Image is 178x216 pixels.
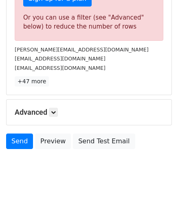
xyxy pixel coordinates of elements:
div: Or you can use a filter (see "Advanced" below) to reduce the number of rows [23,13,155,31]
a: Send Test Email [73,134,135,149]
iframe: Chat Widget [137,177,178,216]
a: Send [6,134,33,149]
small: [PERSON_NAME][EMAIL_ADDRESS][DOMAIN_NAME] [15,47,149,53]
small: [EMAIL_ADDRESS][DOMAIN_NAME] [15,65,105,71]
small: [EMAIL_ADDRESS][DOMAIN_NAME] [15,56,105,62]
a: Preview [35,134,71,149]
a: +47 more [15,76,49,87]
h5: Advanced [15,108,163,117]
